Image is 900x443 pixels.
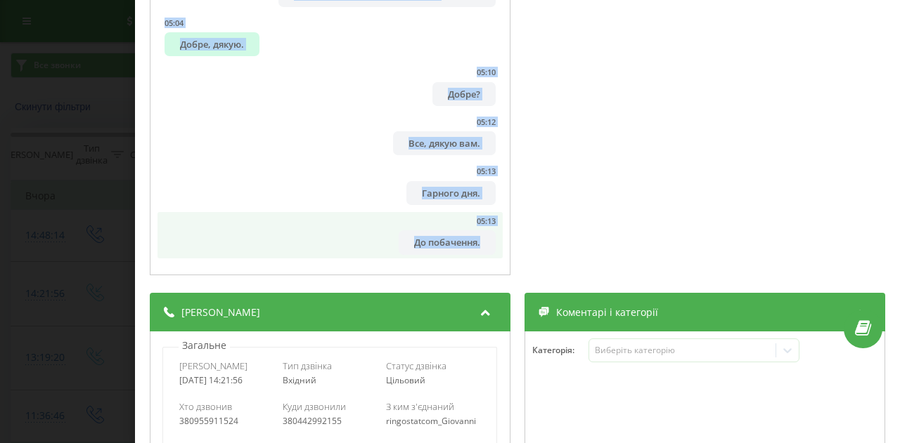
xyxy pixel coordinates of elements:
[179,400,232,413] span: Хто дзвонив
[556,305,658,319] span: Коментарі і категорії
[386,416,480,426] div: ringostatcom_Giovanni
[283,400,346,413] span: Куди дзвонили
[532,345,589,355] h4: Категорія :
[393,131,496,155] div: Все, дякую вам.
[477,67,496,77] div: 05:10
[477,216,496,226] div: 05:13
[179,338,230,352] p: Загальне
[165,18,184,28] div: 05:04
[283,359,332,372] span: Тип дзвінка
[179,359,247,372] span: [PERSON_NAME]
[386,400,454,413] span: З ким з'єднаний
[179,376,274,385] div: [DATE] 14:21:56
[165,32,259,56] div: Добре, дякую.
[432,82,496,106] div: Добре?
[179,416,274,426] div: 380955911524
[595,345,771,356] div: Виберіть категорію
[406,181,496,205] div: Гарного дня.
[477,166,496,176] div: 05:13
[386,359,446,372] span: Статус дзвінка
[386,374,425,386] span: Цільовий
[283,374,316,386] span: Вхідний
[399,230,496,254] div: До побачення.
[283,416,377,426] div: 380442992155
[181,305,260,319] span: [PERSON_NAME]
[477,117,496,127] div: 05:12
